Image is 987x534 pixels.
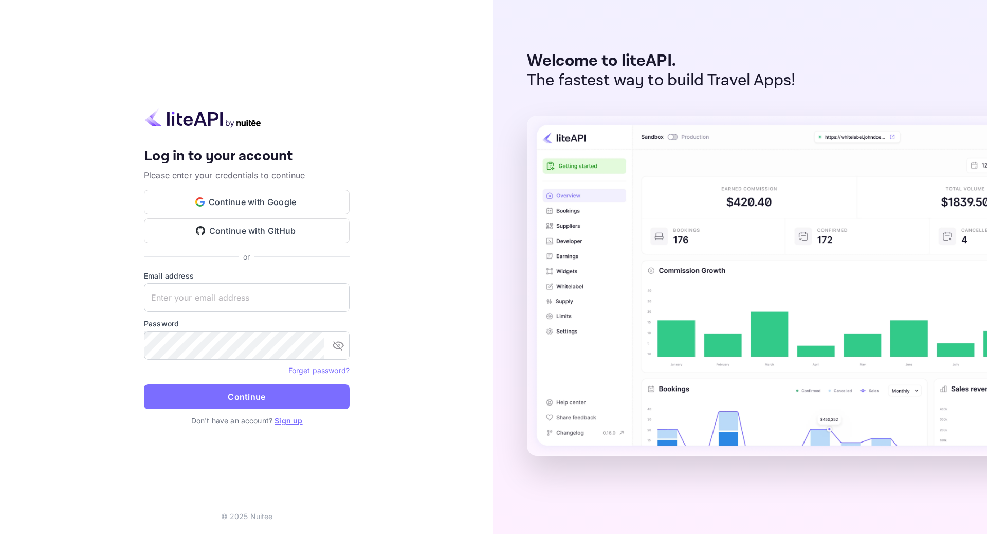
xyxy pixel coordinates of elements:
p: Don't have an account? [144,415,350,426]
a: Forget password? [288,365,350,375]
p: The fastest way to build Travel Apps! [527,71,796,90]
img: liteapi [144,108,262,128]
button: Continue [144,384,350,409]
label: Password [144,318,350,329]
p: Please enter your credentials to continue [144,169,350,181]
input: Enter your email address [144,283,350,312]
p: © 2025 Nuitee [221,511,273,522]
button: Continue with GitHub [144,218,350,243]
label: Email address [144,270,350,281]
p: Welcome to liteAPI. [527,51,796,71]
a: Sign up [275,416,302,425]
h4: Log in to your account [144,148,350,165]
a: Forget password? [288,366,350,375]
button: Continue with Google [144,190,350,214]
p: or [243,251,250,262]
button: toggle password visibility [328,335,349,356]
